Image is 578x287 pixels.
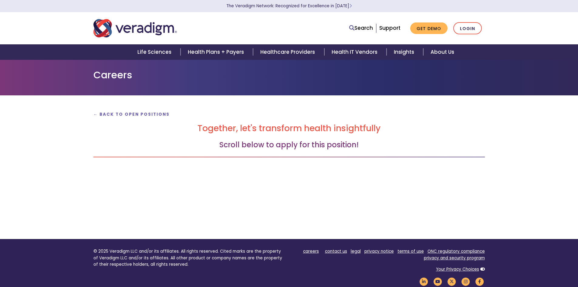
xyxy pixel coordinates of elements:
[349,24,373,32] a: Search
[428,248,485,254] a: ONC regulatory compliance
[93,248,285,268] p: © 2025 Veradigm LLC and/or its affiliates. All rights reserved. Cited marks are the property of V...
[93,123,485,134] h2: Together, let's transform health insightfully
[387,44,423,60] a: Insights
[325,248,347,254] a: contact us
[303,248,319,254] a: careers
[424,255,485,261] a: privacy and security program
[475,278,485,284] a: Veradigm Facebook Link
[93,111,170,117] a: ← Back to Open Positions
[364,248,394,254] a: privacy notice
[324,44,387,60] a: Health IT Vendors
[181,44,253,60] a: Health Plans + Payers
[453,22,482,35] a: Login
[226,3,352,9] a: The Veradigm Network: Recognized for Excellence in [DATE]Learn More
[93,141,485,149] h3: Scroll below to apply for this position!
[447,278,457,284] a: Veradigm Twitter Link
[351,248,361,254] a: legal
[419,278,429,284] a: Veradigm LinkedIn Link
[461,278,471,284] a: Veradigm Instagram Link
[423,44,461,60] a: About Us
[410,22,448,34] a: Get Demo
[436,266,479,272] a: Your Privacy Choices
[93,18,177,38] img: Veradigm logo
[253,44,324,60] a: Healthcare Providers
[433,278,443,284] a: Veradigm YouTube Link
[379,24,401,32] a: Support
[397,248,424,254] a: terms of use
[93,69,485,81] h1: Careers
[349,3,352,9] span: Learn More
[130,44,181,60] a: Life Sciences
